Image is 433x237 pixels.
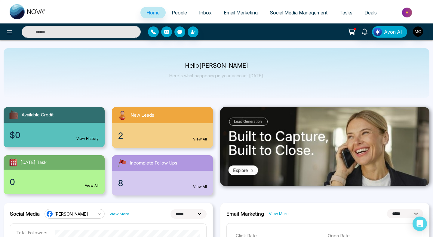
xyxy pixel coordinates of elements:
span: Home [146,10,160,16]
div: Open Intercom Messenger [413,217,427,231]
img: User Avatar [413,26,423,37]
a: Tasks [333,7,358,18]
span: Available Credit [22,112,54,118]
span: Tasks [339,10,352,16]
a: Deals [358,7,383,18]
a: View More [109,211,129,217]
img: availableCredit.svg [8,109,19,120]
a: Email Marketing [218,7,264,18]
a: Home [140,7,166,18]
a: Inbox [193,7,218,18]
p: Here's what happening in your account [DATE]. [169,73,264,78]
span: Deals [364,10,377,16]
a: Incomplete Follow Ups8View All [108,155,216,195]
img: Lead Flow [373,28,382,36]
img: followUps.svg [117,158,127,168]
a: People [166,7,193,18]
span: $0 [10,129,20,141]
p: Hello [PERSON_NAME] [169,63,264,68]
a: Social Media Management [264,7,333,18]
span: [PERSON_NAME] [54,211,88,217]
a: View More [269,211,289,217]
h2: Email Marketing [226,211,264,217]
img: newLeads.svg [117,109,128,121]
p: Total Followers [16,230,48,235]
span: 2 [118,129,123,142]
span: 8 [118,177,123,189]
span: Incomplete Follow Ups [130,160,177,167]
a: View All [193,137,207,142]
a: New Leads2View All [108,107,216,148]
span: [DATE] Task [20,159,47,166]
a: View All [193,184,207,189]
button: Avon AI [372,26,407,38]
img: Market-place.gif [386,6,429,19]
a: View All [85,183,99,188]
img: Nova CRM Logo [10,4,46,19]
span: 0 [10,176,15,188]
span: Inbox [199,10,212,16]
h2: Social Media [10,211,40,217]
img: . [220,107,429,186]
img: todayTask.svg [8,158,18,167]
span: New Leads [131,112,154,119]
a: View History [76,136,99,141]
span: People [172,10,187,16]
span: Social Media Management [270,10,327,16]
span: Avon AI [384,28,402,35]
span: Email Marketing [224,10,258,16]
